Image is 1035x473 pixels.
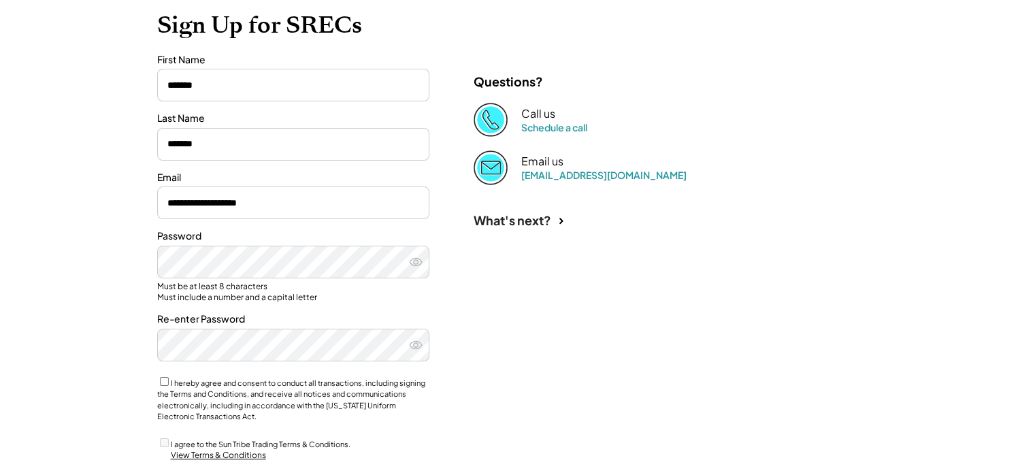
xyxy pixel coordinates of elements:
a: Schedule a call [521,121,587,133]
img: Email%202%403x.png [474,150,508,184]
div: Email [157,171,429,184]
div: Questions? [474,74,543,89]
div: Password [157,229,429,243]
div: First Name [157,53,429,67]
a: [EMAIL_ADDRESS][DOMAIN_NAME] [521,169,687,181]
h1: Sign Up for SRECs [157,11,878,39]
img: Phone%20copy%403x.png [474,103,508,137]
div: Call us [521,107,555,121]
div: Last Name [157,112,429,125]
label: I agree to the Sun Tribe Trading Terms & Conditions. [171,440,350,448]
div: Must be at least 8 characters Must include a number and a capital letter [157,281,429,302]
div: Email us [521,154,563,169]
label: I hereby agree and consent to conduct all transactions, including signing the Terms and Condition... [157,378,425,421]
div: View Terms & Conditions [171,450,266,461]
div: Re-enter Password [157,312,429,326]
div: What's next? [474,212,551,228]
